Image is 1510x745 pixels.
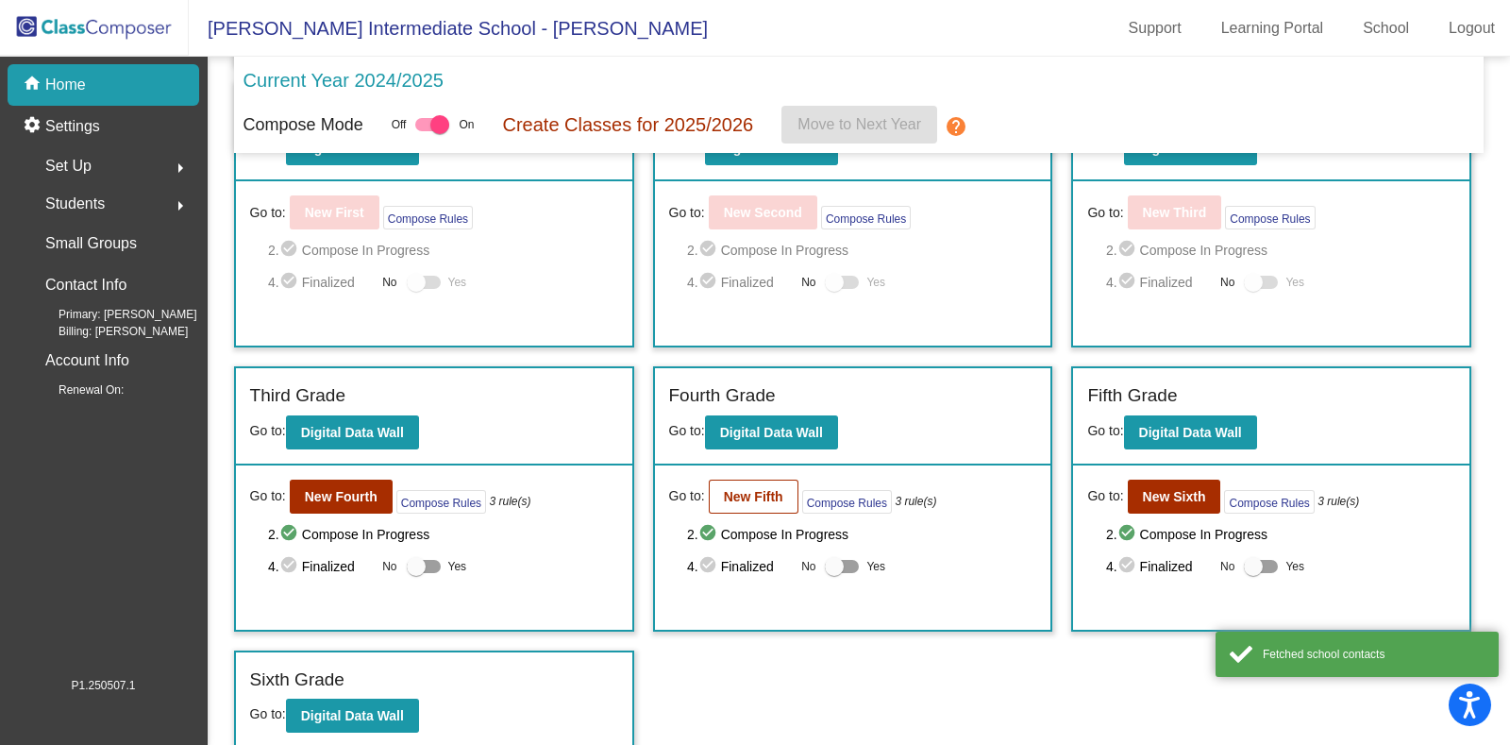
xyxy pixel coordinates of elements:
button: Move to Next Year [781,106,937,144]
span: No [382,274,396,291]
span: Yes [1285,271,1304,294]
mat-icon: home [23,74,45,96]
span: No [382,558,396,575]
i: 3 rule(s) [489,493,530,510]
span: 2. Compose In Progress [687,239,1036,262]
span: Renewal On: [28,381,124,398]
span: Students [45,191,105,217]
span: No [801,558,815,575]
mat-icon: check_circle [698,271,721,294]
span: Primary: [PERSON_NAME] [28,306,197,323]
span: Yes [448,271,467,294]
p: Home [45,74,86,96]
span: 2. Compose In Progress [268,523,617,546]
button: New Third [1128,195,1222,229]
button: Compose Rules [821,206,911,229]
span: Go to: [669,423,705,438]
p: Small Groups [45,230,137,257]
span: Go to: [669,486,705,506]
b: Digital Data Wall [720,425,823,440]
span: 4. Finalized [268,271,373,294]
button: New Second [709,195,817,229]
i: 3 rule(s) [895,493,936,510]
mat-icon: check_circle [698,239,721,262]
span: Yes [866,555,885,578]
span: No [801,274,815,291]
button: Digital Data Wall [705,415,838,449]
label: Fifth Grade [1087,382,1177,410]
button: Compose Rules [802,490,892,514]
span: 4. Finalized [687,271,792,294]
button: Compose Rules [1225,206,1315,229]
b: New First [305,205,364,220]
div: Fetched school contacts [1263,646,1485,663]
mat-icon: check_circle [279,555,302,578]
mat-icon: check_circle [279,523,302,546]
mat-icon: settings [23,115,45,138]
span: Go to: [250,423,286,438]
span: Billing: [PERSON_NAME] [28,323,188,340]
span: On [459,116,474,133]
b: New Fifth [724,489,783,504]
mat-icon: check_circle [279,239,302,262]
span: 4. Finalized [1106,555,1211,578]
span: Go to: [250,486,286,506]
span: Go to: [1087,486,1123,506]
p: Contact Info [45,272,126,298]
mat-icon: help [945,115,967,138]
button: Digital Data Wall [286,415,419,449]
button: New Fifth [709,480,798,514]
button: Digital Data Wall [286,699,419,733]
mat-icon: check_circle [698,523,721,546]
p: Settings [45,115,100,138]
b: Digital Data Wall [1139,425,1242,440]
b: Digital Data Wall [301,708,404,723]
span: Off [392,116,407,133]
span: Move to Next Year [797,116,921,132]
a: Learning Portal [1206,13,1339,43]
mat-icon: check_circle [1117,239,1140,262]
span: 2. Compose In Progress [1106,239,1455,262]
button: New First [290,195,379,229]
span: No [1220,558,1234,575]
span: 4. Finalized [1106,271,1211,294]
b: Digital Data Wall [301,425,404,440]
button: Digital Data Wall [1124,415,1257,449]
span: Go to: [1087,423,1123,438]
span: Yes [1285,555,1304,578]
button: Compose Rules [396,490,486,514]
span: 2. Compose In Progress [687,523,1036,546]
b: New Fourth [305,489,377,504]
p: Current Year 2024/2025 [243,66,444,94]
span: Go to: [250,203,286,223]
span: 4. Finalized [268,555,373,578]
span: Set Up [45,153,92,179]
mat-icon: check_circle [698,555,721,578]
span: 4. Finalized [687,555,792,578]
span: Yes [448,555,467,578]
label: Sixth Grade [250,667,344,694]
mat-icon: check_circle [1117,523,1140,546]
mat-icon: check_circle [1117,271,1140,294]
b: New Sixth [1143,489,1206,504]
p: Compose Mode [243,112,363,138]
button: Compose Rules [383,206,473,229]
p: Account Info [45,347,129,374]
mat-icon: arrow_right [169,157,192,179]
span: No [1220,274,1234,291]
mat-icon: arrow_right [169,195,192,217]
span: [PERSON_NAME] Intermediate School - [PERSON_NAME] [189,13,708,43]
span: 2. Compose In Progress [268,239,617,262]
button: New Sixth [1128,480,1221,514]
span: Go to: [250,706,286,721]
a: Support [1114,13,1197,43]
mat-icon: check_circle [1117,555,1140,578]
span: 2. Compose In Progress [1106,523,1455,546]
span: Go to: [1087,203,1123,223]
p: Create Classes for 2025/2026 [502,110,753,139]
mat-icon: check_circle [279,271,302,294]
i: 3 rule(s) [1317,493,1359,510]
label: Third Grade [250,382,345,410]
button: New Fourth [290,480,393,514]
span: Yes [866,271,885,294]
